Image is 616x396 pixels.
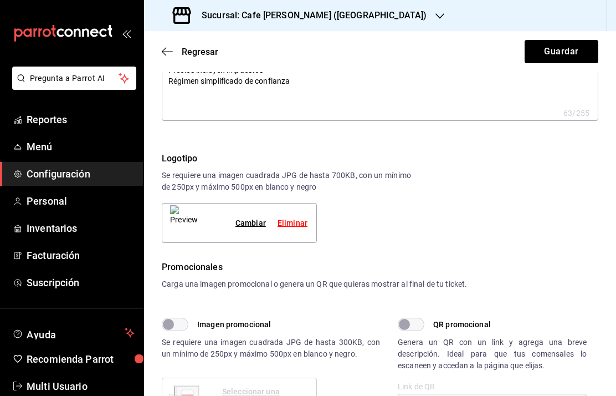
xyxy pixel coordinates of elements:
[27,221,135,236] span: Inventarios
[162,170,411,193] div: Se requiere una imagen cuadrada JPG de hasta 700KB, con un mínimo de 250px y máximo 500px en blan...
[27,326,120,339] span: Ayuda
[398,383,587,390] label: Link de QR
[30,73,119,84] span: Pregunta a Parrot AI
[563,108,589,119] div: 63 /255
[197,319,271,331] span: Imagen promocional
[27,139,135,154] span: Menú
[170,205,198,241] img: Preview
[278,217,307,229] div: Eliminar
[182,47,218,57] span: Regresar
[525,40,598,63] button: Guardar
[122,29,131,38] button: open_drawer_menu
[162,337,380,360] div: Se requiere una imagen cuadrada JPG de hasta 300KB, con un mínimo de 250px y máximo 500px en blan...
[27,166,135,181] span: Configuración
[193,9,427,22] h3: Sucursal: Cafe [PERSON_NAME] ([GEOGRAPHIC_DATA])
[162,47,218,57] button: Regresar
[398,337,587,372] div: Genera un QR con un link y agrega una breve descripción. Ideal para que tus comensales lo escanee...
[27,112,135,127] span: Reportes
[162,278,598,290] div: Carga una imagen promocional o genera un QR que quieras mostrar al final de tu ticket.
[27,352,135,367] span: Recomienda Parrot
[235,217,266,229] div: Cambiar
[162,261,598,274] div: Promocionales
[27,194,135,209] span: Personal
[8,80,136,92] a: Pregunta a Parrot AI
[27,248,135,263] span: Facturación
[433,319,491,331] span: QR promocional
[12,67,136,90] button: Pregunta a Parrot AI
[27,379,135,394] span: Multi Usuario
[27,275,135,290] span: Suscripción
[162,152,411,165] div: Logotipo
